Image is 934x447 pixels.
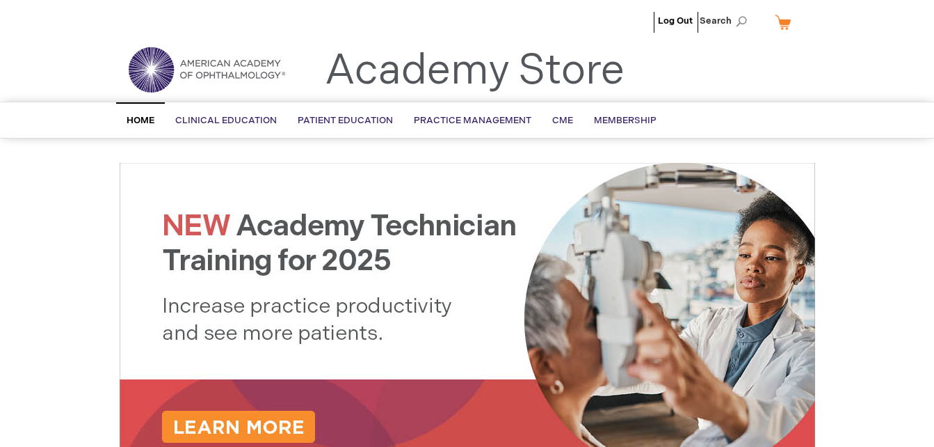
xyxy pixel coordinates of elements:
span: CME [552,115,573,126]
a: Academy Store [325,46,625,96]
span: Membership [594,115,657,126]
span: Patient Education [298,115,393,126]
span: Practice Management [414,115,531,126]
a: Log Out [658,15,693,26]
span: Clinical Education [175,115,277,126]
span: Home [127,115,154,126]
span: Search [700,7,752,35]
